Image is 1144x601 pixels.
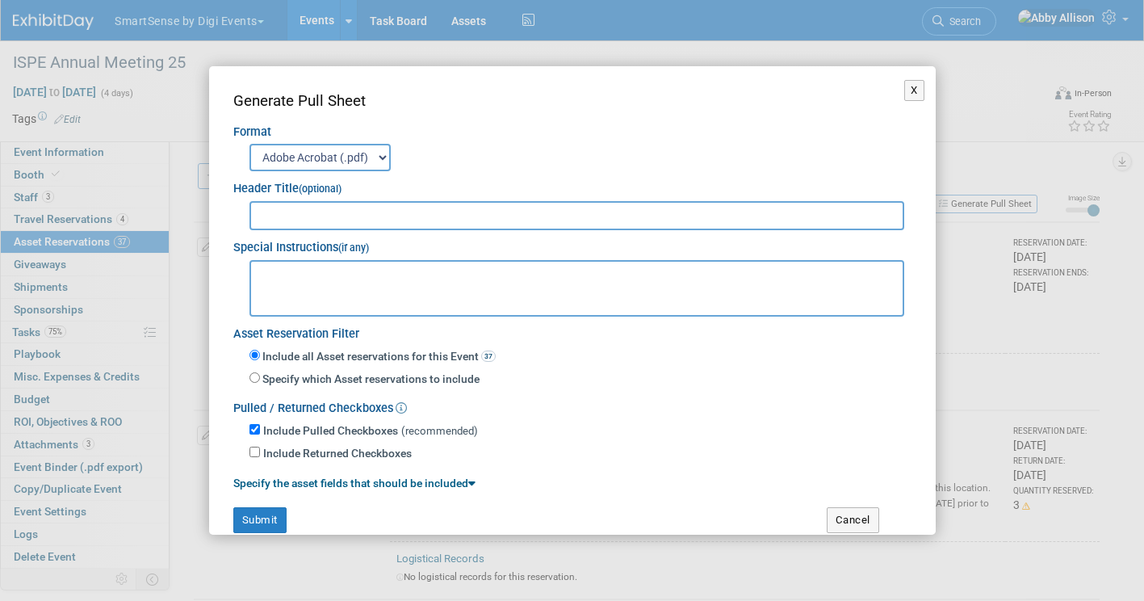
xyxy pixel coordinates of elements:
button: Submit [233,507,287,533]
button: X [904,80,924,101]
span: (recommended) [401,425,478,437]
span: 37 [481,351,496,362]
label: Include all Asset reservations for this Event [260,349,496,365]
small: (if any) [338,242,369,254]
label: Specify which Asset reservations to include [260,372,480,388]
small: (optional) [299,183,342,195]
div: Format [233,112,911,141]
a: Specify the asset fields that should be included [233,477,476,490]
div: Generate Pull Sheet [233,90,911,112]
button: Cancel [827,507,879,533]
div: Pulled / Returned Checkboxes [233,391,911,418]
label: Include Returned Checkboxes [263,446,412,462]
label: Include Pulled Checkboxes [263,423,398,439]
div: Special Instructions [233,230,911,257]
div: Header Title [233,171,911,198]
div: Asset Reservation Filter [233,317,911,343]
